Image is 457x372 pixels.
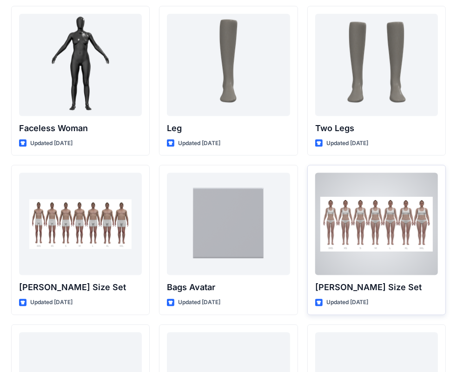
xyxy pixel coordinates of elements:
p: Updated [DATE] [30,139,73,148]
p: [PERSON_NAME] Size Set [19,281,142,294]
p: Updated [DATE] [178,139,220,148]
p: [PERSON_NAME] Size Set [315,281,438,294]
a: Faceless Woman [19,14,142,116]
p: Bags Avatar [167,281,290,294]
p: Updated [DATE] [178,298,220,307]
p: Updated [DATE] [326,298,369,307]
a: Olivia Size Set [315,173,438,275]
p: Leg [167,122,290,135]
p: Faceless Woman [19,122,142,135]
a: Oliver Size Set [19,173,142,275]
p: Two Legs [315,122,438,135]
a: Two Legs [315,14,438,116]
a: Leg [167,14,290,116]
p: Updated [DATE] [30,298,73,307]
a: Bags Avatar [167,173,290,275]
p: Updated [DATE] [326,139,369,148]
